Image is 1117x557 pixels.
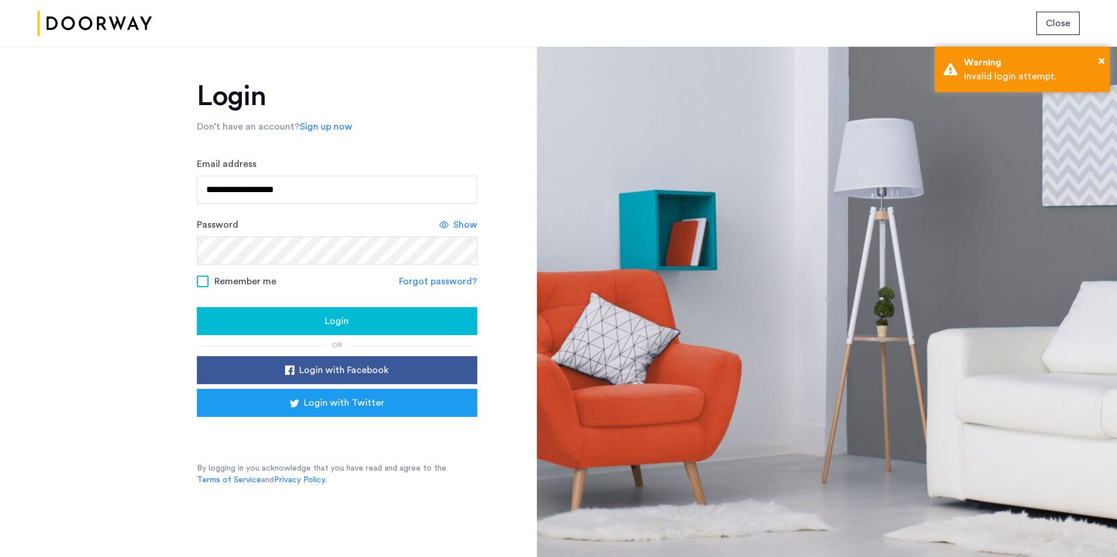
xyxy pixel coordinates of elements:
span: Close [1046,16,1070,30]
iframe: Sign in with Google Button [214,420,460,446]
a: Sign up now [300,120,352,134]
p: By logging in you acknowledge that you have read and agree to the and . [197,462,477,486]
button: button [197,307,477,335]
span: Login with Facebook [299,363,388,377]
span: Login [325,314,349,328]
span: Remember me [214,274,276,288]
span: or [332,342,342,349]
span: × [1098,55,1105,67]
button: Close [1098,52,1105,69]
div: Invalid login attempt. [964,69,1101,83]
h1: Login [197,82,477,110]
a: Privacy Policy [274,474,325,486]
button: button [1036,12,1080,35]
a: Terms of Service [197,474,261,486]
label: Password [197,218,238,232]
span: Don’t have an account? [197,122,300,131]
label: Email address [197,157,256,171]
div: Warning [964,55,1101,69]
a: Forgot password? [399,274,477,288]
img: logo [37,2,152,46]
button: button [197,389,477,417]
span: Show [453,218,477,232]
span: Login with Twitter [304,396,384,410]
button: button [197,356,477,384]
